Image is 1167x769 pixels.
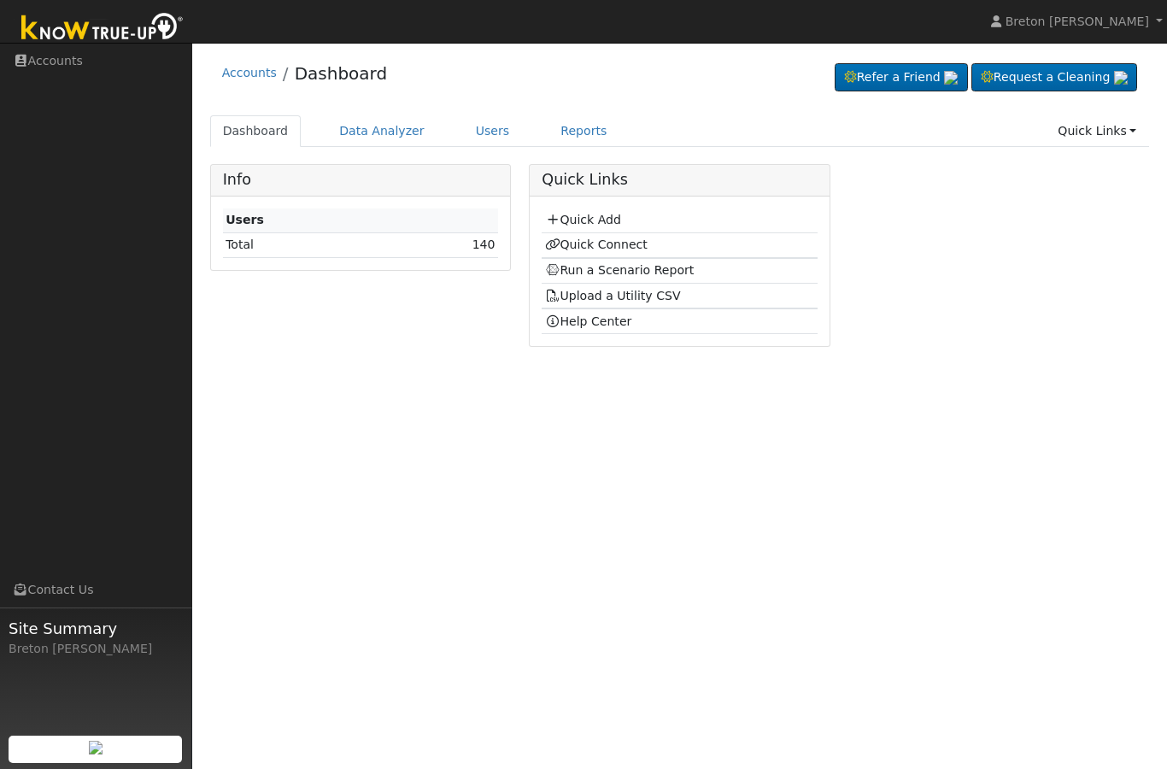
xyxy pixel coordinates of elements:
[971,63,1137,92] a: Request a Cleaning
[89,741,103,754] img: retrieve
[463,115,523,147] a: Users
[9,640,183,658] div: Breton [PERSON_NAME]
[222,66,277,79] a: Accounts
[1045,115,1149,147] a: Quick Links
[548,115,619,147] a: Reports
[210,115,302,147] a: Dashboard
[13,9,192,48] img: Know True-Up
[295,63,388,84] a: Dashboard
[1006,15,1149,28] span: Breton [PERSON_NAME]
[9,617,183,640] span: Site Summary
[944,71,958,85] img: retrieve
[835,63,968,92] a: Refer a Friend
[326,115,437,147] a: Data Analyzer
[1114,71,1128,85] img: retrieve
